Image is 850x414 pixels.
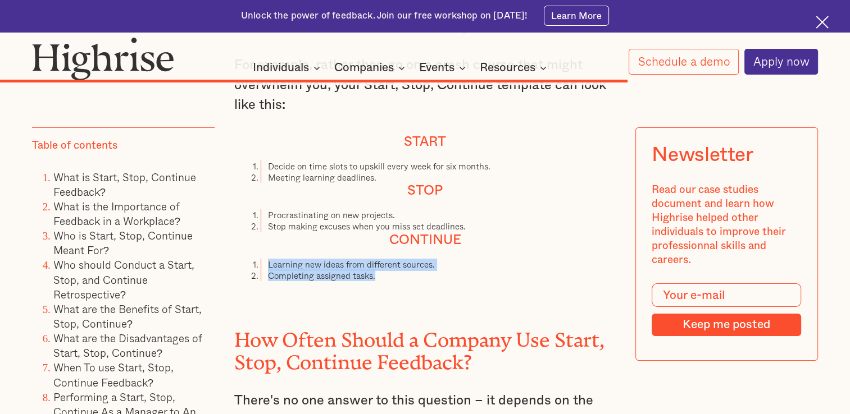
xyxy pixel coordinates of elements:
p: For example, rather than go on a crash course that might overwhelm you, your Start, Stop, Continu... [234,56,616,115]
div: Unlock the power of feedback. Join our free workshop on [DATE]! [241,10,528,22]
div: Read our case studies document and learn how Highrise helped other individuals to improve their p... [652,183,802,268]
div: Companies [334,61,408,75]
li: Completing assigned tasks. [261,270,616,281]
a: What are the Benefits of Start, Stop, Continue? [53,301,202,332]
a: What are the Disadvantages of Start, Stop, Continue? [53,330,202,361]
a: Who is Start, Stop, Continue Meant For? [53,227,193,258]
a: Schedule a demo [629,49,739,75]
li: Stop making excuses when you miss set deadlines. [261,220,616,232]
input: Your e-mail [652,283,802,307]
div: Newsletter [652,144,753,167]
li: Decide on time slots to upskill every week for six months. [261,160,616,172]
div: Individuals [253,61,309,75]
a: Who should Conduct a Start, Stop, and Continue Retrospective? [53,257,194,302]
input: Keep me posted [652,314,802,336]
li: Learning new ideas from different sources. [261,259,616,270]
h2: How Often Should a Company Use Start, Stop, Continue Feedback? [234,324,616,369]
div: Resources [480,61,535,75]
a: Apply now [744,49,819,75]
li: Meeting learning deadlines. [261,172,616,183]
h4: Continue [234,232,616,248]
a: What is the Importance of Feedback in a Workplace? [53,198,181,229]
li: Procrastinating on new projects. [261,209,616,220]
div: Events [419,61,469,75]
h4: Stop [234,183,616,199]
img: Cross icon [816,16,829,29]
form: Modal Form [652,283,802,336]
div: Individuals [253,61,324,75]
a: Learn More [544,6,610,26]
a: What is Start, Stop, Continue Feedback? [53,169,196,200]
div: Resources [480,61,550,75]
div: Events [419,61,454,75]
div: Companies [334,61,394,75]
div: Table of contents [32,139,117,153]
a: When To use Start, Stop, Continue Feedback? [53,360,174,390]
h4: Start [234,134,616,150]
img: Highrise logo [32,37,174,80]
